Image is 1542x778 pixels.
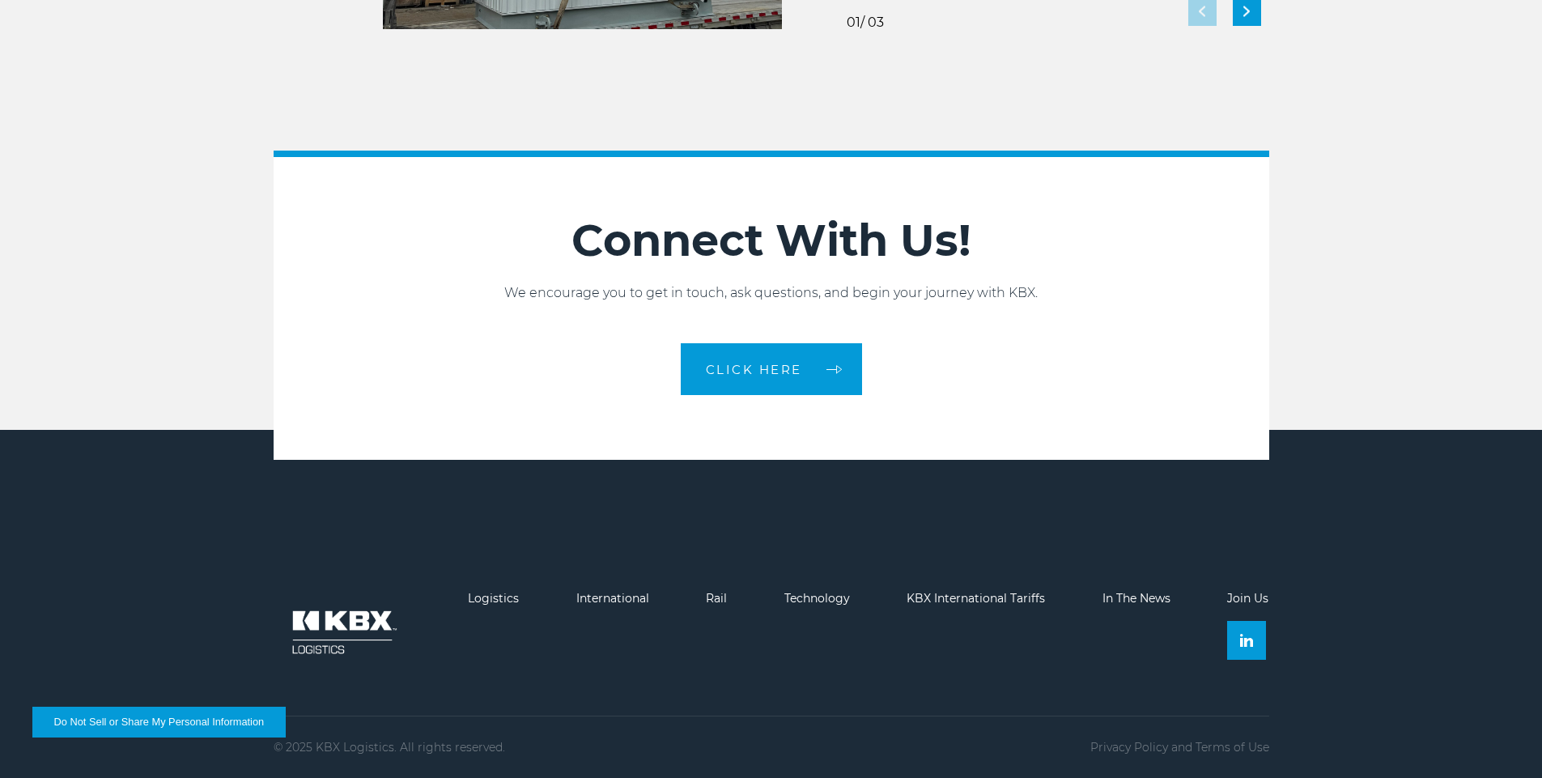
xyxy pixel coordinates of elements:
[706,591,727,606] a: Rail
[274,741,505,754] p: © 2025 KBX Logistics. All rights reserved.
[681,343,862,395] a: CLICK HERE arrow arrow
[274,283,1269,303] p: We encourage you to get in touch, ask questions, and begin your journey with KBX.
[1240,634,1253,647] img: Linkedin
[576,591,649,606] a: International
[907,591,1045,606] a: KBX International Tariffs
[274,592,411,673] img: kbx logo
[468,591,519,606] a: Logistics
[1227,591,1268,606] a: Join Us
[1196,740,1269,755] a: Terms of Use
[847,15,860,30] span: 01
[1102,591,1170,606] a: In The News
[706,363,802,376] span: CLICK HERE
[274,214,1269,267] h2: Connect With Us!
[1090,740,1168,755] a: Privacy Policy
[784,591,850,606] a: Technology
[1243,6,1250,17] img: next slide
[32,707,286,738] button: Do Not Sell or Share My Personal Information
[1171,740,1192,755] span: and
[847,16,884,29] div: / 03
